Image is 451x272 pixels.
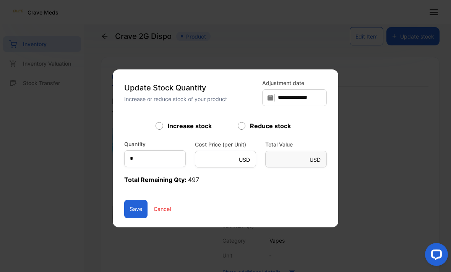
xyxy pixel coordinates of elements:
[124,175,327,192] p: Total Remaining Qty:
[154,205,171,213] p: Cancel
[168,121,212,130] label: Increase stock
[239,156,250,164] p: USD
[124,140,146,148] label: Quantity
[124,95,258,103] p: Increase or reduce stock of your product
[310,156,321,164] p: USD
[419,240,451,272] iframe: LiveChat chat widget
[124,82,258,93] p: Update Stock Quantity
[195,140,256,148] label: Cost Price (per Unit)
[124,200,148,218] button: Save
[262,79,327,87] label: Adjustment date
[250,121,291,130] label: Reduce stock
[265,140,327,148] label: Total Value
[188,176,199,183] span: 497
